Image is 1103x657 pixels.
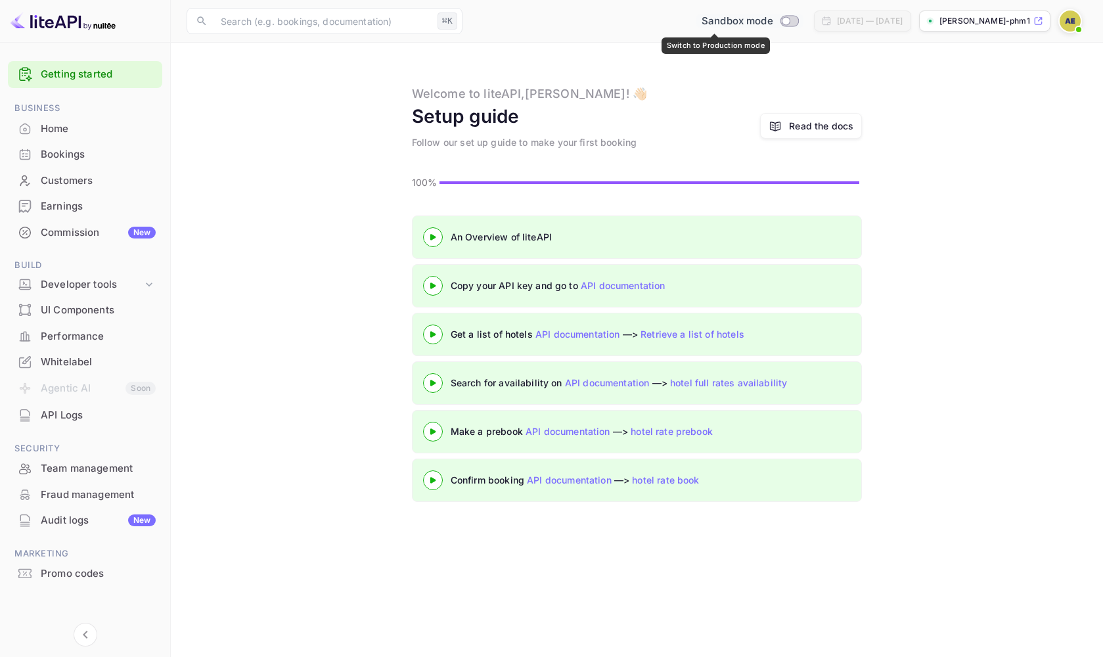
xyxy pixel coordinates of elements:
[837,15,903,27] div: [DATE] — [DATE]
[581,280,665,291] a: API documentation
[451,230,779,244] div: An Overview of liteAPI
[8,116,162,141] a: Home
[412,135,637,149] div: Follow our set up guide to make your first booking
[451,473,779,487] div: Confirm booking —>
[8,168,162,193] a: Customers
[8,273,162,296] div: Developer tools
[526,426,610,437] a: API documentation
[8,482,162,508] div: Fraud management
[535,328,620,340] a: API documentation
[41,173,156,189] div: Customers
[565,377,650,388] a: API documentation
[8,220,162,244] a: CommissionNew
[41,355,156,370] div: Whitelabel
[451,424,779,438] div: Make a prebook —>
[1060,11,1081,32] img: Anthony Essberger
[8,547,162,561] span: Marketing
[8,194,162,219] div: Earnings
[8,298,162,323] div: UI Components
[631,426,713,437] a: hotel rate prebook
[8,442,162,456] span: Security
[41,147,156,162] div: Bookings
[438,12,457,30] div: ⌘K
[8,298,162,322] a: UI Components
[451,327,779,341] div: Get a list of hotels —>
[8,403,162,427] a: API Logs
[451,279,779,292] div: Copy your API key and go to
[128,514,156,526] div: New
[8,508,162,532] a: Audit logsNew
[662,37,770,54] div: Switch to Production mode
[8,561,162,585] a: Promo codes
[939,15,1031,27] p: [PERSON_NAME]-phm1...
[41,461,156,476] div: Team management
[41,329,156,344] div: Performance
[41,199,156,214] div: Earnings
[213,8,432,34] input: Search (e.g. bookings, documentation)
[789,119,853,133] a: Read the docs
[41,513,156,528] div: Audit logs
[702,14,773,29] span: Sandbox mode
[8,61,162,88] div: Getting started
[670,377,787,388] a: hotel full rates availability
[8,403,162,428] div: API Logs
[41,225,156,240] div: Commission
[41,408,156,423] div: API Logs
[8,168,162,194] div: Customers
[8,220,162,246] div: CommissionNew
[451,376,911,390] div: Search for availability on —>
[760,113,862,139] a: Read the docs
[412,85,647,102] div: Welcome to liteAPI, [PERSON_NAME] ! 👋🏻
[11,11,116,32] img: LiteAPI logo
[8,350,162,375] div: Whitelabel
[74,623,97,646] button: Collapse navigation
[8,456,162,480] a: Team management
[8,101,162,116] span: Business
[8,324,162,348] a: Performance
[696,14,803,29] div: Switch to Production mode
[8,142,162,168] div: Bookings
[412,102,520,130] div: Setup guide
[412,175,436,189] p: 100%
[8,456,162,482] div: Team management
[8,116,162,142] div: Home
[41,566,156,581] div: Promo codes
[8,258,162,273] span: Build
[8,194,162,218] a: Earnings
[632,474,699,486] a: hotel rate book
[41,277,143,292] div: Developer tools
[41,487,156,503] div: Fraud management
[8,142,162,166] a: Bookings
[8,482,162,507] a: Fraud management
[8,561,162,587] div: Promo codes
[8,350,162,374] a: Whitelabel
[8,324,162,350] div: Performance
[8,508,162,533] div: Audit logsNew
[41,122,156,137] div: Home
[41,67,156,82] a: Getting started
[641,328,744,340] a: Retrieve a list of hotels
[128,227,156,238] div: New
[41,303,156,318] div: UI Components
[527,474,612,486] a: API documentation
